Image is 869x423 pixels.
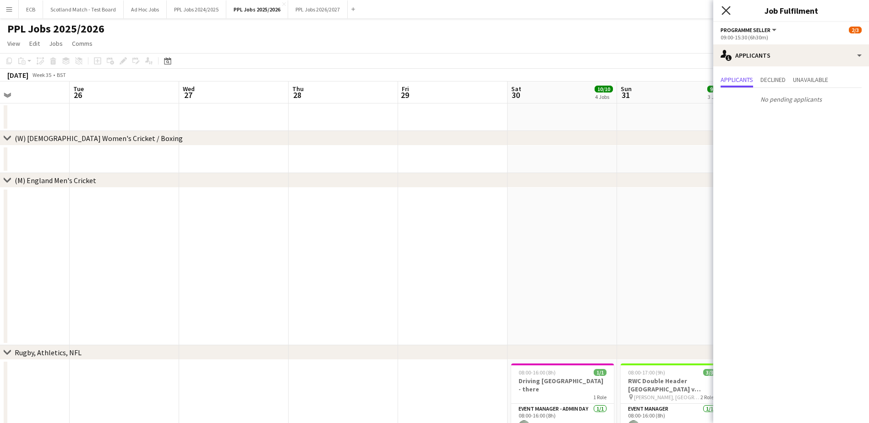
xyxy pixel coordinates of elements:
[15,348,82,357] div: Rugby, Athletics, NFL
[628,369,665,376] span: 08:00-17:00 (9h)
[291,90,304,100] span: 28
[634,394,700,401] span: [PERSON_NAME], [GEOGRAPHIC_DATA]
[288,0,348,18] button: PPL Jobs 2026/2027
[292,85,304,93] span: Thu
[68,38,96,49] a: Comms
[511,85,521,93] span: Sat
[849,27,862,33] span: 2/3
[703,369,716,376] span: 3/3
[19,0,43,18] button: ECB
[124,0,167,18] button: Ad Hoc Jobs
[721,76,753,83] span: Applicants
[183,85,195,93] span: Wed
[721,27,778,33] button: Programme Seller
[594,369,607,376] span: 1/1
[49,39,63,48] span: Jobs
[760,76,786,83] span: Declined
[73,85,84,93] span: Tue
[595,93,612,100] div: 4 Jobs
[700,394,716,401] span: 2 Roles
[708,93,722,100] div: 3 Jobs
[619,90,632,100] span: 31
[26,38,44,49] a: Edit
[713,5,869,16] h3: Job Fulfilment
[226,0,288,18] button: PPL Jobs 2025/2026
[721,34,862,41] div: 09:00-15:30 (6h30m)
[402,85,409,93] span: Fri
[72,90,84,100] span: 26
[57,71,66,78] div: BST
[7,70,28,80] div: [DATE]
[181,90,195,100] span: 27
[713,92,869,107] p: No pending applicants
[15,134,183,143] div: (W) [DEMOGRAPHIC_DATA] Women's Cricket / Boxing
[593,394,607,401] span: 1 Role
[793,76,828,83] span: Unavailable
[45,38,66,49] a: Jobs
[519,369,556,376] span: 08:00-16:00 (8h)
[7,22,104,36] h1: PPL Jobs 2025/2026
[167,0,226,18] button: PPL Jobs 2024/2025
[72,39,93,48] span: Comms
[510,90,521,100] span: 30
[621,377,723,393] h3: RWC Double Header [GEOGRAPHIC_DATA] v [GEOGRAPHIC_DATA] 14:00 & France v [GEOGRAPHIC_DATA] 16:45 ...
[400,90,409,100] span: 29
[43,0,124,18] button: Scotland Match - Test Board
[7,39,20,48] span: View
[621,85,632,93] span: Sun
[721,27,771,33] span: Programme Seller
[713,44,869,66] div: Applicants
[30,71,53,78] span: Week 35
[15,176,96,185] div: (M) England Men's Cricket
[595,86,613,92] span: 10/10
[707,86,720,92] span: 9/9
[511,377,614,393] h3: Driving [GEOGRAPHIC_DATA] - there
[4,38,24,49] a: View
[29,39,40,48] span: Edit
